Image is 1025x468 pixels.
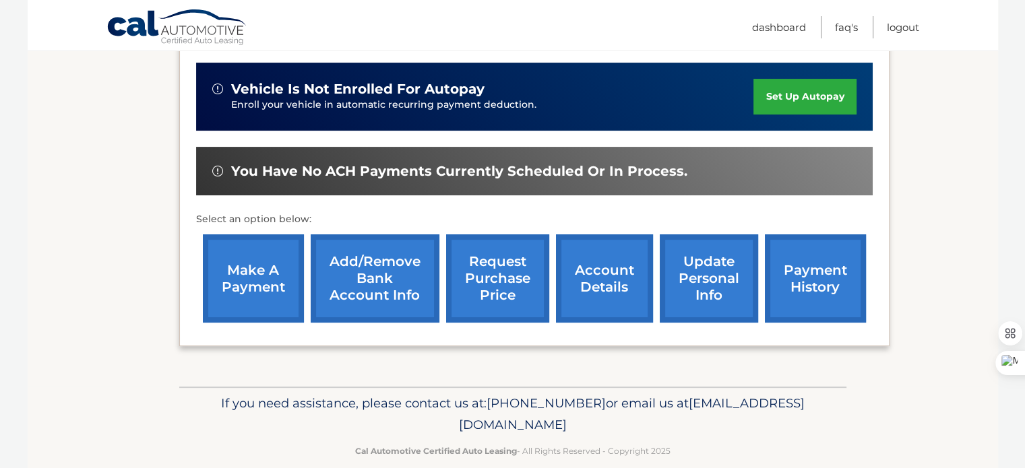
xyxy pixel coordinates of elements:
p: If you need assistance, please contact us at: or email us at [188,393,838,436]
a: Logout [887,16,919,38]
a: FAQ's [835,16,858,38]
p: Enroll your vehicle in automatic recurring payment deduction. [231,98,754,112]
a: update personal info [660,234,758,323]
img: alert-white.svg [212,166,223,176]
a: set up autopay [753,79,856,114]
p: Select an option below: [196,211,873,228]
strong: Cal Automotive Certified Auto Leasing [355,446,517,456]
span: vehicle is not enrolled for autopay [231,81,485,98]
img: alert-white.svg [212,83,223,94]
a: make a payment [203,234,304,323]
p: - All Rights Reserved - Copyright 2025 [188,444,838,458]
span: [PHONE_NUMBER] [487,395,606,411]
a: payment history [765,234,866,323]
a: request purchase price [446,234,549,323]
span: You have no ACH payments currently scheduled or in process. [231,163,687,180]
a: Dashboard [752,16,806,38]
a: Cal Automotive [106,9,248,48]
a: Add/Remove bank account info [311,234,439,323]
a: account details [556,234,653,323]
span: [EMAIL_ADDRESS][DOMAIN_NAME] [459,395,805,432]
